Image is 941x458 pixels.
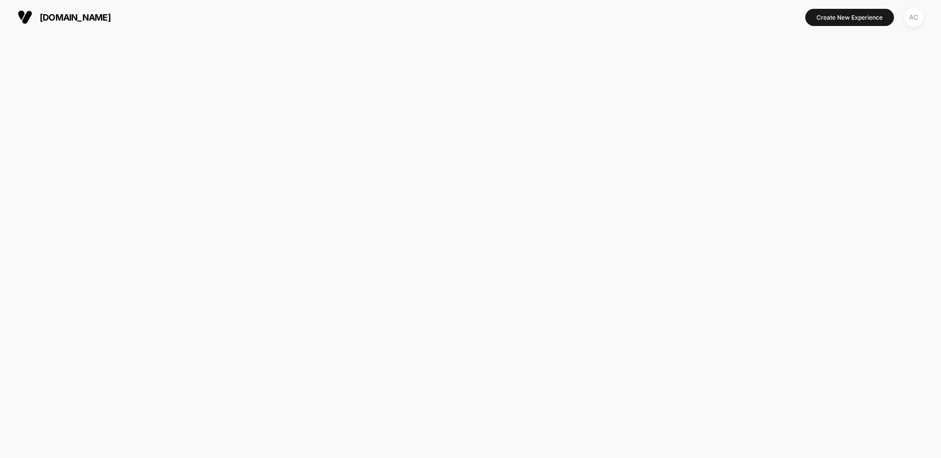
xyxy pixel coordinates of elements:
button: [DOMAIN_NAME] [15,9,114,25]
span: [DOMAIN_NAME] [40,12,111,23]
button: Create New Experience [805,9,894,26]
img: Visually logo [18,10,32,25]
button: AC [901,7,926,27]
div: AC [904,8,923,27]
